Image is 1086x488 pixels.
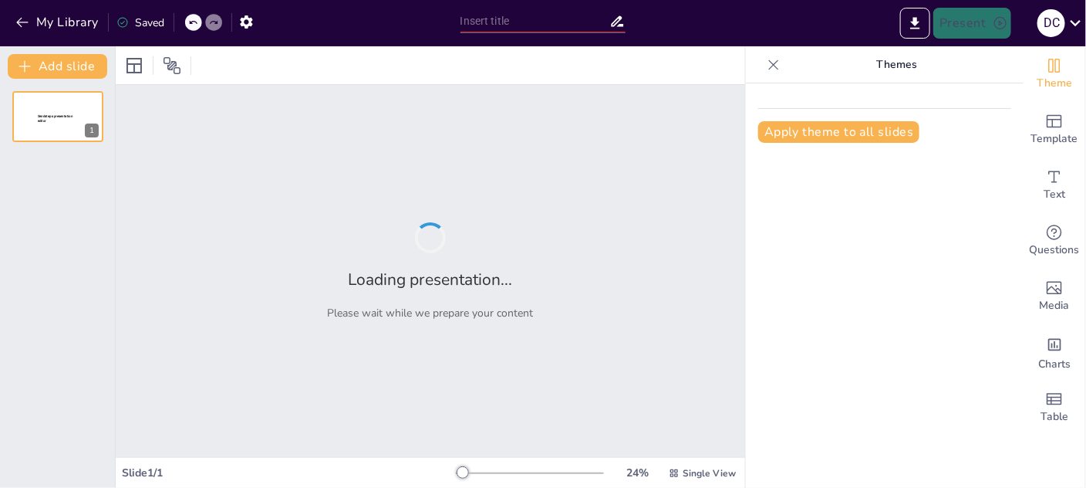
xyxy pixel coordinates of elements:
[1030,242,1080,259] span: Questions
[1024,380,1085,435] div: Add a table
[1044,186,1065,203] span: Text
[1024,102,1085,158] div: Add ready made slides
[1037,9,1065,37] div: D C
[619,466,656,480] div: 24 %
[1037,75,1072,92] span: Theme
[1024,158,1085,213] div: Add text boxes
[933,8,1010,39] button: Present
[1024,269,1085,324] div: Add images, graphics, shapes or video
[163,56,181,75] span: Position
[1038,356,1071,373] span: Charts
[1024,213,1085,269] div: Get real-time input from your audience
[12,10,105,35] button: My Library
[1024,46,1085,102] div: Change the overall theme
[900,8,930,39] button: Export to PowerPoint
[1040,297,1070,314] span: Media
[1024,324,1085,380] div: Add charts and graphs
[786,46,1008,83] p: Themes
[38,114,73,123] span: Sendsteps presentation editor
[116,15,164,30] div: Saved
[758,121,919,143] button: Apply theme to all slides
[8,54,107,79] button: Add slide
[460,10,610,32] input: Insert title
[328,306,534,320] p: Please wait while we prepare your content
[85,124,99,137] div: 1
[1037,8,1065,39] button: D C
[1040,408,1068,425] span: Table
[12,91,103,142] div: 1
[683,467,736,480] span: Single View
[122,53,147,78] div: Layout
[1031,130,1078,147] span: Template
[349,269,513,290] h2: Loading presentation...
[122,466,456,480] div: Slide 1 / 1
